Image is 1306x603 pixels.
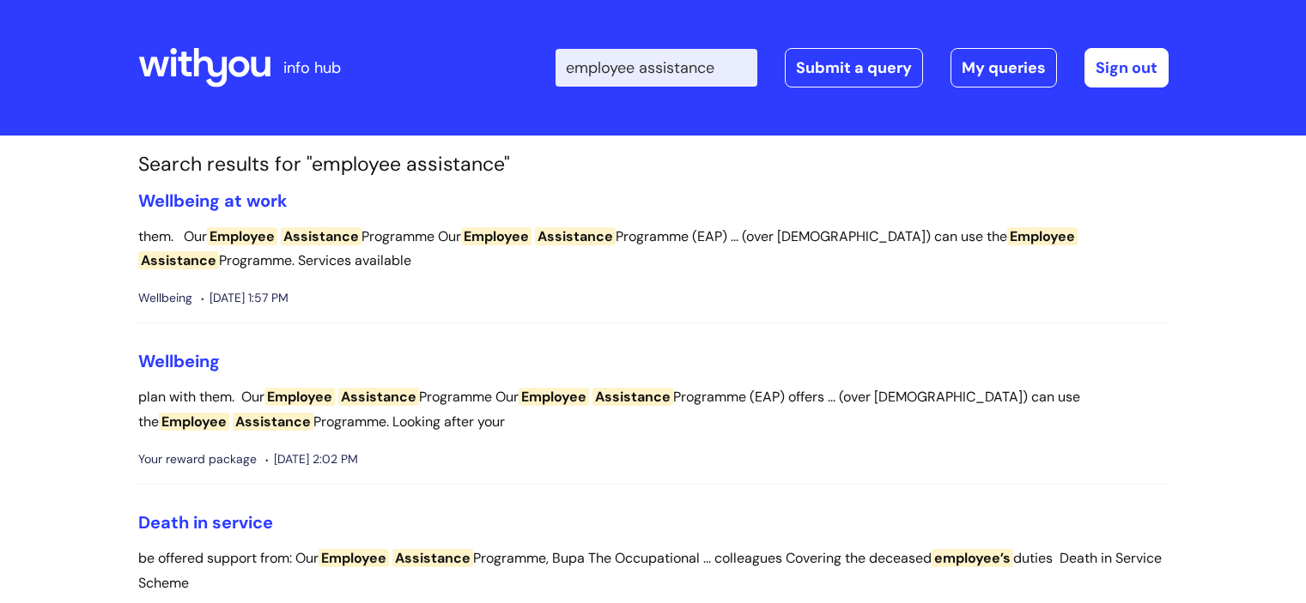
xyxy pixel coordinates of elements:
span: Assistance [233,413,313,431]
span: Wellbeing [138,287,192,309]
span: Employee [319,549,389,567]
a: Death in service [138,511,273,534]
p: be offered support from: Our Programme, Bupa The Occupational ... colleagues Covering the decease... [138,546,1169,596]
span: Employee [207,227,277,245]
p: info hub [283,54,341,81]
span: Employee [461,227,532,245]
span: Employee [159,413,229,431]
a: Submit a query [785,48,923,87]
span: [DATE] 2:02 PM [265,449,358,470]
h1: Search results for "employee assistance" [138,153,1169,177]
span: Assistance [138,251,219,269]
span: Employee [1007,227,1078,245]
span: Employee [519,388,589,406]
span: Employee [264,388,335,406]
a: Sign out [1084,48,1169,87]
input: Search [556,49,757,87]
span: Assistance [535,227,616,245]
span: Assistance [281,227,361,245]
span: Assistance [592,388,673,406]
span: [DATE] 1:57 PM [201,287,289,309]
a: Wellbeing [138,350,220,372]
a: Wellbeing at work [138,190,288,212]
span: Assistance [338,388,419,406]
a: My queries [951,48,1057,87]
span: employee’s [932,549,1013,567]
span: Your reward package [138,449,257,470]
p: plan with them. Our Programme Our Programme (EAP) offers ... (over [DEMOGRAPHIC_DATA]) can use th... [138,385,1169,435]
span: Assistance [392,549,473,567]
div: | - [556,48,1169,87]
p: them. Our Programme Our Programme (EAP) ... (over [DEMOGRAPHIC_DATA]) can use the Programme. Serv... [138,225,1169,274]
